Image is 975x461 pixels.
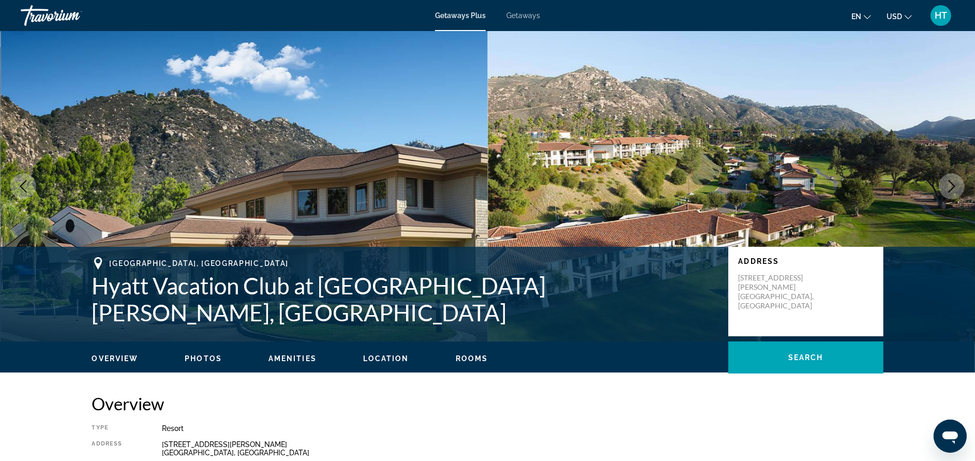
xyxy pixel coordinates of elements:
iframe: Bouton de lancement de la fenêtre de messagerie [934,420,967,453]
button: Change currency [887,9,912,24]
button: Previous image [10,173,36,199]
span: Amenities [268,354,317,363]
span: Photos [185,354,222,363]
button: Rooms [456,354,488,363]
button: Change language [851,9,871,24]
h2: Overview [92,393,883,414]
button: Overview [92,354,139,363]
span: Location [363,354,409,363]
div: [STREET_ADDRESS][PERSON_NAME] [GEOGRAPHIC_DATA], [GEOGRAPHIC_DATA] [162,440,883,457]
button: Location [363,354,409,363]
span: HT [935,10,947,21]
h1: Hyatt Vacation Club at [GEOGRAPHIC_DATA][PERSON_NAME], [GEOGRAPHIC_DATA] [92,272,718,326]
a: Travorium [21,2,124,29]
span: USD [887,12,902,21]
div: Resort [162,424,883,433]
span: Overview [92,354,139,363]
div: Address [92,440,136,457]
div: Type [92,424,136,433]
p: Address [739,257,873,265]
button: Next image [939,173,965,199]
p: [STREET_ADDRESS][PERSON_NAME] [GEOGRAPHIC_DATA], [GEOGRAPHIC_DATA] [739,273,821,310]
span: Search [788,353,823,362]
span: Rooms [456,354,488,363]
button: Search [728,341,883,374]
a: Getaways Plus [435,11,486,20]
button: Amenities [268,354,317,363]
button: Photos [185,354,222,363]
span: en [851,12,861,21]
span: [GEOGRAPHIC_DATA], [GEOGRAPHIC_DATA] [110,259,289,267]
a: Getaways [506,11,540,20]
button: User Menu [927,5,954,26]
